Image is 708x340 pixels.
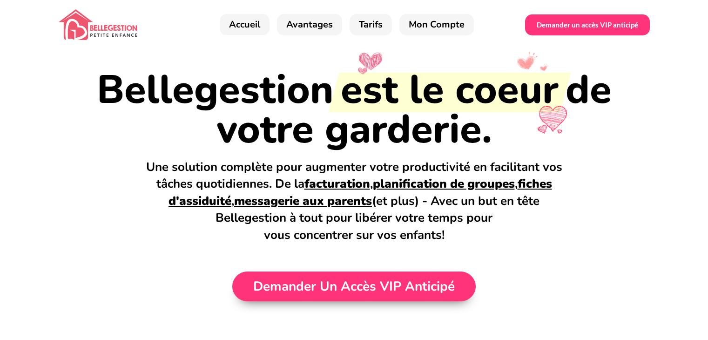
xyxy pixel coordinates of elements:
span: facturation [304,176,370,192]
a: Demander un accès VIP anticipé [525,14,650,35]
span: est le coeur [334,70,566,110]
img: bellegestion_heart1 [358,68,367,75]
span: fiches d'assiduité [169,176,552,209]
a: Demander un accès VIP anticipé [242,274,466,299]
a: Avantages [277,14,342,35]
span: Demander un accès VIP anticipé [253,280,455,293]
img: bellegestion_heart1 [359,53,382,70]
h3: Une solution complète pour augmenter votre productivité en facilitant vos tâches quotidiennes. De... [145,159,564,244]
span: planification de groupes [373,176,515,192]
img: bellegestion_heart3 [539,64,549,71]
a: Mon Compte [399,14,474,35]
img: bellegestion_heart2 [533,106,571,134]
a: Accueil [220,14,270,35]
h1: Bellegestion de votre garderie. [80,70,629,150]
img: bellegestion_heart3 [516,52,539,69]
a: Tarifs [350,14,392,35]
span: Demander un accès VIP anticipé [537,21,638,28]
span: messagerie aux parents [234,193,372,209]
